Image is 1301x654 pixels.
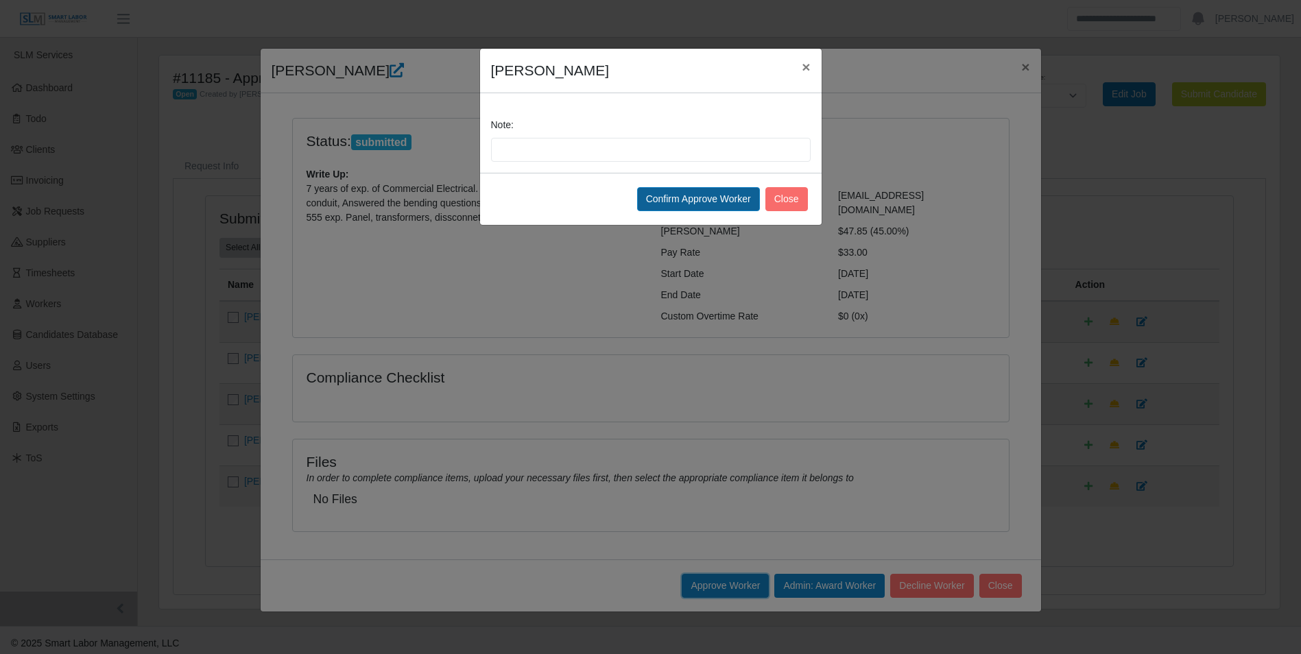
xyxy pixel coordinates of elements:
button: Close [765,187,808,211]
span: × [802,59,810,75]
label: Note: [491,118,514,132]
h4: [PERSON_NAME] [491,60,610,82]
button: Confirm Approve Worker [637,187,760,211]
button: Close [791,49,821,85]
